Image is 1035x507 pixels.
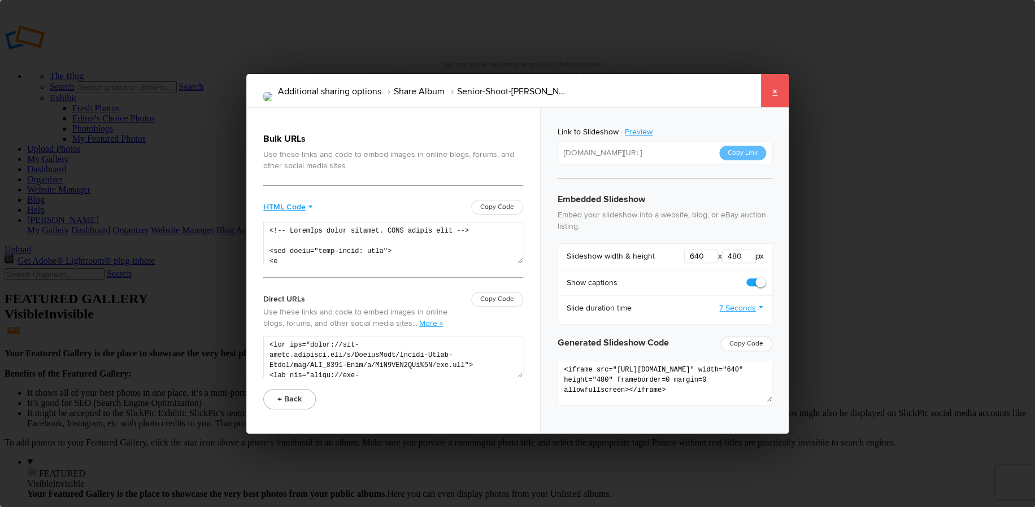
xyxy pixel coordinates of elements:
img: CDP_2572-Edit.png [263,92,272,101]
span: .. [414,318,419,328]
p: Embed your slideshow into a website, blog, or eBay auction listing. [558,209,772,232]
h3: Embedded Slideshow [558,193,772,206]
span: Copy Code [720,336,772,351]
div: Direct URLs [263,292,305,307]
b: Slide duration time [567,303,632,314]
div: Copy Code [471,292,523,307]
div: Link to Slideshow [558,125,619,139]
li: Share Album [381,82,445,101]
a: 7 Seconds [719,303,763,314]
button: ← Back [263,389,316,409]
li: Additional sharing options [278,82,381,101]
a: × [760,74,789,108]
button: Copy Link [719,146,766,160]
p: Use these links and code to embed images in online blogs, forums, and other social media sites. [263,307,458,329]
a: Preview [619,125,661,139]
h3: Bulk URLs [263,132,523,146]
b: Show captions [567,277,617,289]
b: Slideshow width & height [567,251,655,262]
a: HTML Code [263,200,313,215]
a: More » [419,318,443,328]
p: Use these links and code to embed images in online blogs, forums, and other social media sites. [263,149,523,172]
li: Senior-Shoot-[PERSON_NAME] [445,82,566,101]
div: Copy Code [471,200,523,215]
h3: Generated Slideshow Code [558,336,772,349]
div: x px [673,251,764,263]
